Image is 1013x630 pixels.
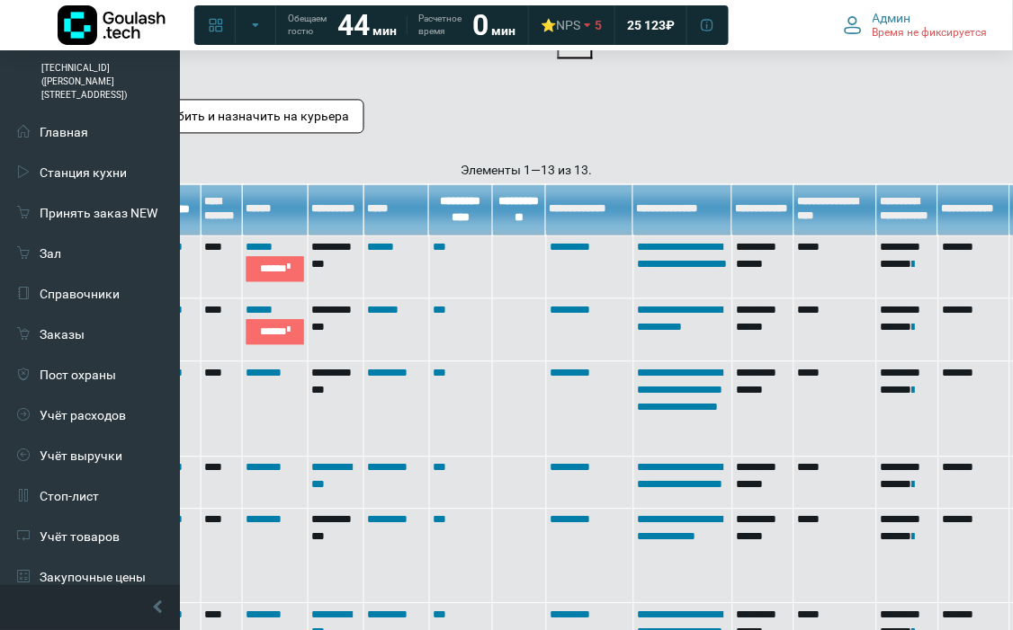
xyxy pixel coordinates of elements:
span: Время не фиксируется [873,26,988,40]
button: Админ Время не фиксируется [833,6,999,44]
span: 25 123 [627,17,666,33]
a: Обещаем гостю 44 мин Расчетное время 0 мин [277,9,526,41]
div: ⭐ [541,17,580,33]
span: мин [372,23,397,38]
span: ₽ [666,17,675,33]
span: мин [491,23,515,38]
strong: 0 [472,8,489,42]
span: NPS [556,18,580,32]
span: Админ [873,10,911,26]
strong: 44 [337,8,370,42]
span: Обещаем гостю [288,13,327,38]
a: 25 123 ₽ [616,9,686,41]
button: Пробить и назначить на курьера [139,99,364,133]
span: Расчетное время [418,13,462,38]
img: Логотип компании Goulash.tech [58,5,166,45]
span: 5 [595,17,602,33]
a: ⭐NPS 5 [530,9,613,41]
